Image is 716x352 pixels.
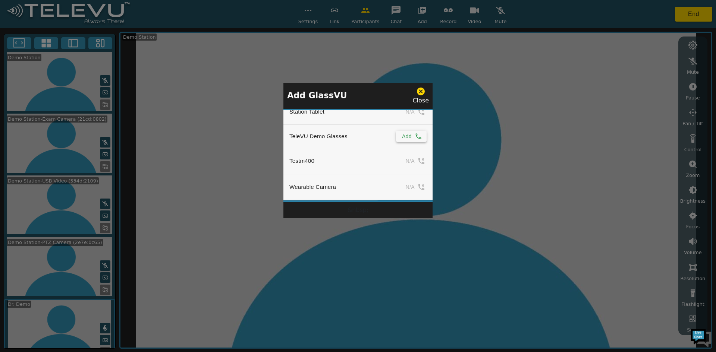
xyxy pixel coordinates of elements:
div: &nbsp; [283,202,433,218]
div: Chat with us now [39,39,125,49]
div: TeleVU Demo Glasses [289,132,348,140]
div: Close [412,87,429,105]
span: We're online! [43,94,103,169]
div: Testm400 [289,157,314,165]
div: Minimize live chat window [122,4,140,22]
div: Wearable Camera [289,183,336,191]
button: Add [396,131,427,142]
img: Chat Widget [690,326,712,348]
p: Add GlassVU [287,89,347,102]
img: d_736959983_company_1615157101543_736959983 [13,35,31,53]
div: Station Tablet [289,108,324,116]
textarea: Type your message and hit 'Enter' [4,203,142,229]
